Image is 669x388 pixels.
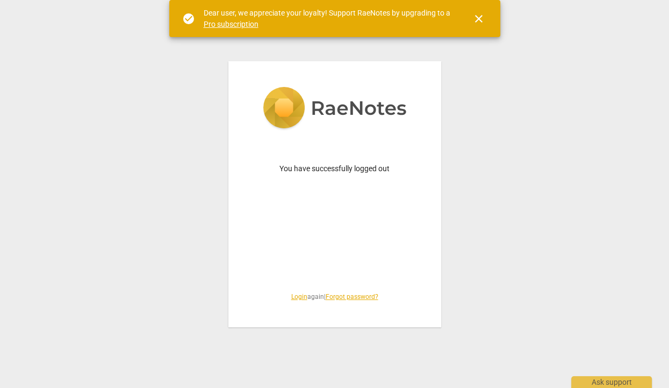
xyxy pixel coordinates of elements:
[571,376,652,388] div: Ask support
[263,87,407,131] img: 5ac2273c67554f335776073100b6d88f.svg
[472,12,485,25] span: close
[291,293,307,301] a: Login
[204,8,453,30] div: Dear user, we appreciate your loyalty! Support RaeNotes by upgrading to a
[254,292,415,302] span: again |
[326,293,378,301] a: Forgot password?
[204,20,258,28] a: Pro subscription
[182,12,195,25] span: check_circle
[466,6,492,32] button: Close
[254,163,415,174] p: You have successfully logged out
